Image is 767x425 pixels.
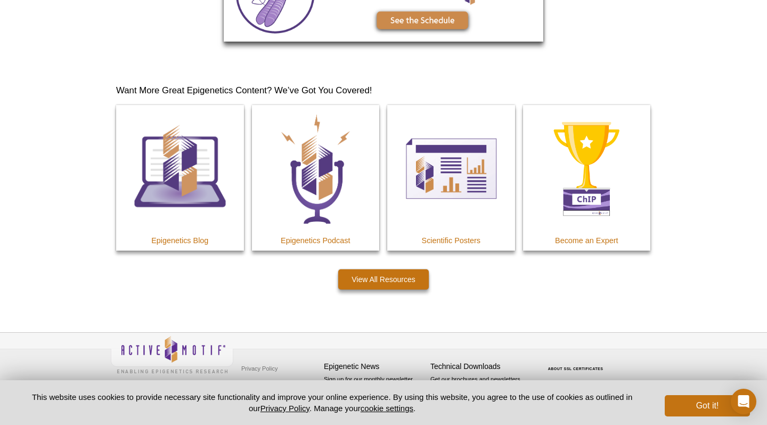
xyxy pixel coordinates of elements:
[324,362,425,371] h4: Epigenetic News
[111,333,233,376] img: Active Motif,
[731,389,756,414] div: Open Intercom Messenger
[387,236,515,245] h4: Scientific Posters
[523,105,651,233] img: Becomes a ChIP Assay Expert
[523,105,651,251] a: Become an Expert
[665,395,750,416] button: Got it!
[239,360,280,376] a: Privacy Policy
[537,351,617,375] table: Click to Verify - This site chose Symantec SSL for secure e-commerce and confidential communicati...
[239,376,295,392] a: Terms & Conditions
[324,375,425,411] p: Sign up for our monthly newsletter highlighting recent publications in the field of epigenetics.
[430,362,532,371] h4: Technical Downloads
[17,391,647,414] p: This website uses cookies to provide necessary site functionality and improve your online experie...
[252,105,380,251] a: Epigenetics Podcast
[116,84,651,97] h3: Want More Great Epigenetics Content? We’ve Got You Covered!
[116,105,244,233] img: Epigenetics Blog
[338,269,429,290] a: View All Resources
[260,404,309,413] a: Privacy Policy
[252,236,380,245] h4: Epigenetics Podcast
[252,105,380,233] img: Epigenetics Podcast
[387,105,515,251] a: Scientific Posters
[116,105,244,251] a: Epigenetics Blog
[387,105,515,233] img: Scientific Posters
[430,375,532,402] p: Get our brochures and newsletters, or request them by mail.
[361,404,413,413] button: cookie settings
[523,236,651,245] h4: Become an Expert
[116,236,244,245] h4: Epigenetics Blog
[548,367,603,371] a: ABOUT SSL CERTIFICATES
